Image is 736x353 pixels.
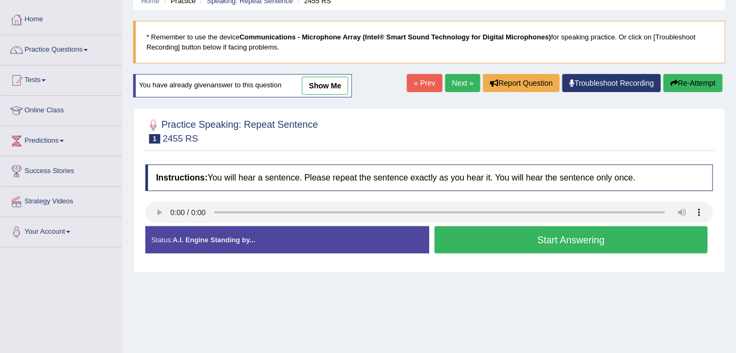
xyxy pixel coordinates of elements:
a: Predictions [1,126,122,153]
button: Start Answering [435,226,708,253]
a: Your Account [1,217,122,244]
div: You have already given answer to this question [133,74,352,97]
button: Report Question [483,74,560,92]
a: Next » [445,74,480,92]
blockquote: * Remember to use the device for speaking practice. Or click on [Troubleshoot Recording] button b... [133,21,725,63]
a: Troubleshoot Recording [562,74,661,92]
a: show me [302,77,348,95]
a: Strategy Videos [1,187,122,214]
a: Success Stories [1,157,122,183]
a: « Prev [407,74,442,92]
span: 1 [149,134,160,144]
strong: A.I. Engine Standing by... [173,236,255,244]
h4: You will hear a sentence. Please repeat the sentence exactly as you hear it. You will hear the se... [145,165,713,191]
a: Practice Questions [1,35,122,62]
small: 2455 RS [163,134,198,144]
h2: Practice Speaking: Repeat Sentence [145,117,318,144]
a: Tests [1,65,122,92]
a: Home [1,5,122,31]
b: Instructions: [156,173,208,182]
button: Re-Attempt [664,74,723,92]
div: Status: [145,226,429,253]
b: Communications - Microphone Array (Intel® Smart Sound Technology for Digital Microphones) [240,33,551,41]
a: Online Class [1,96,122,122]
